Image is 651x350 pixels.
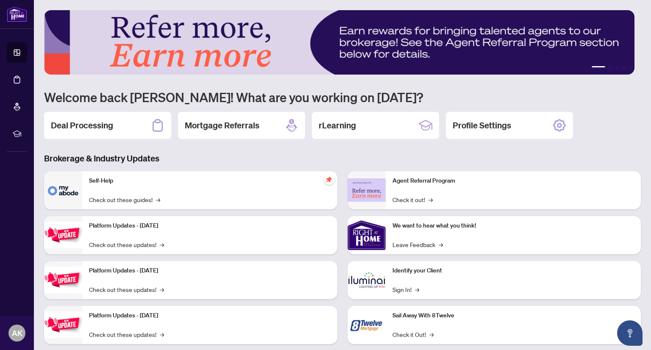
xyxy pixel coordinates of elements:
[428,195,433,204] span: →
[156,195,160,204] span: →
[89,285,164,294] a: Check out these updates!→
[160,240,164,249] span: →
[348,178,386,202] img: Agent Referral Program
[324,175,334,185] span: pushpin
[12,327,22,339] span: AK
[44,10,634,75] img: Slide 0
[609,66,612,69] button: 2
[89,221,331,231] p: Platform Updates - [DATE]
[89,176,331,186] p: Self-Help
[429,330,434,339] span: →
[615,66,619,69] button: 3
[348,306,386,344] img: Sail Away With 8Twelve
[392,266,634,275] p: Identify your Client
[51,119,113,131] h2: Deal Processing
[185,119,259,131] h2: Mortgage Referrals
[7,6,27,22] img: logo
[44,222,82,248] img: Platform Updates - July 21, 2025
[392,221,634,231] p: We want to hear what you think!
[44,171,82,209] img: Self-Help
[439,240,443,249] span: →
[617,320,643,346] button: Open asap
[453,119,511,131] h2: Profile Settings
[44,267,82,293] img: Platform Updates - July 8, 2025
[629,66,632,69] button: 5
[392,195,433,204] a: Check it out!→
[44,311,82,338] img: Platform Updates - June 23, 2025
[392,311,634,320] p: Sail Away With 8Twelve
[392,330,434,339] a: Check it Out!→
[89,195,160,204] a: Check out these guides!→
[622,66,626,69] button: 4
[592,66,605,69] button: 1
[348,216,386,254] img: We want to hear what you think!
[44,153,641,164] h3: Brokerage & Industry Updates
[44,89,641,105] h1: Welcome back [PERSON_NAME]! What are you working on [DATE]?
[89,266,331,275] p: Platform Updates - [DATE]
[415,285,419,294] span: →
[392,240,443,249] a: Leave Feedback→
[89,311,331,320] p: Platform Updates - [DATE]
[392,285,419,294] a: Sign In!→
[160,330,164,339] span: →
[160,285,164,294] span: →
[89,240,164,249] a: Check out these updates!→
[319,119,356,131] h2: rLearning
[348,261,386,299] img: Identify your Client
[89,330,164,339] a: Check out these updates!→
[392,176,634,186] p: Agent Referral Program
